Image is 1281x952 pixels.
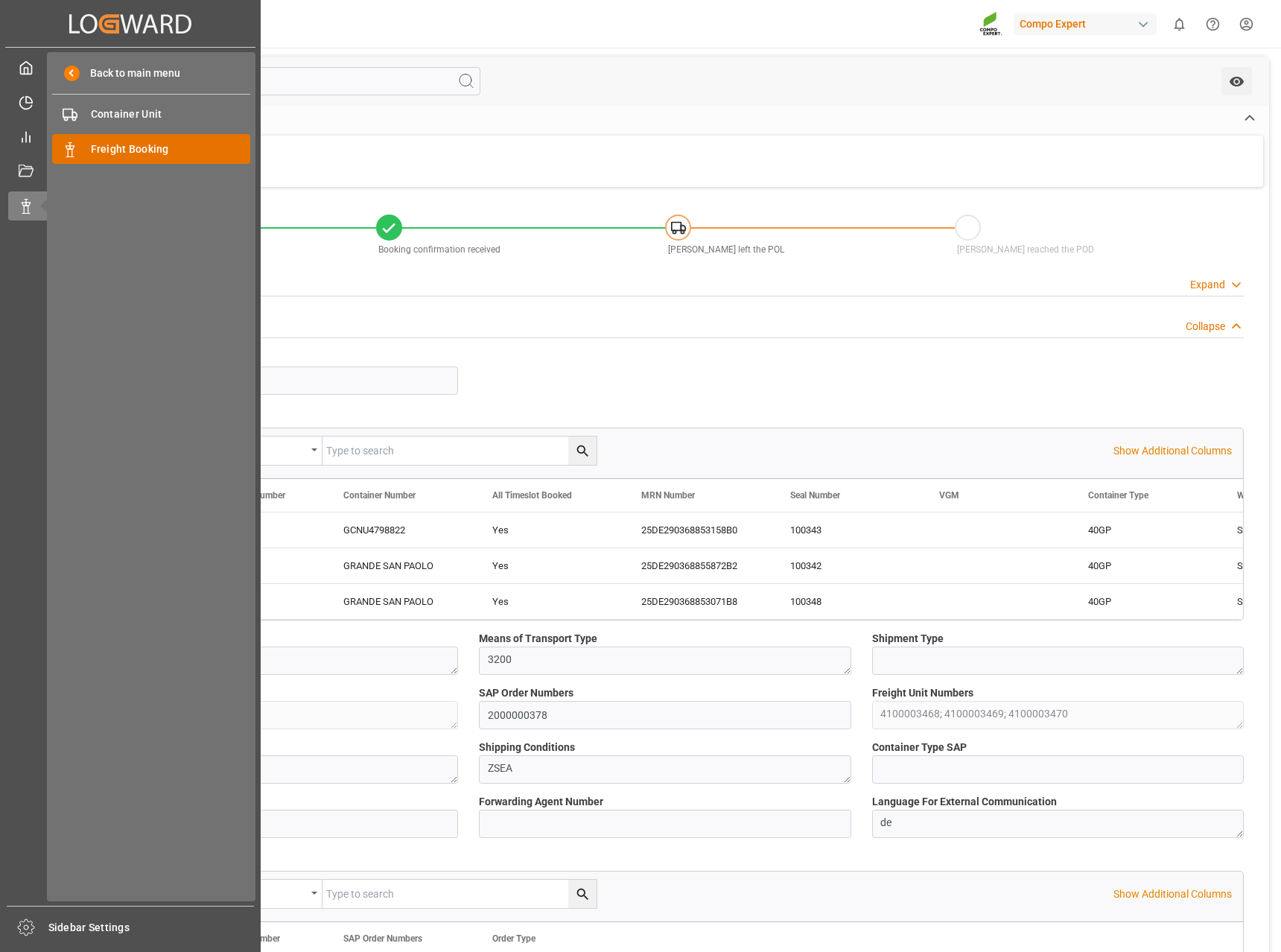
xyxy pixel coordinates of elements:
[8,87,252,116] a: Timeslot Management
[80,66,180,81] span: Back to main menu
[211,880,322,908] button: open menu
[48,920,255,936] span: Sidebar Settings
[1163,7,1196,41] button: show 0 new notifications
[1014,13,1157,35] div: Compo Expert
[492,513,605,548] div: Yes
[325,584,474,619] div: GRANDE SAN PAOLO
[641,490,695,501] span: MRN Number
[1113,443,1232,459] p: Show Additional Columns
[492,490,572,501] span: All Timeslot Booked
[1196,7,1230,41] button: Help Center
[479,755,851,784] textarea: ZSEA
[668,244,784,255] span: [PERSON_NAME] left the POL
[378,244,500,255] span: Booking confirmation received
[218,883,306,900] div: Equals
[772,513,921,548] div: 100343
[52,134,250,163] a: Freight Booking
[343,933,422,944] span: SAP Order Numbers
[772,584,921,619] div: 100348
[568,437,597,465] button: search button
[1088,585,1201,619] div: 40GP
[1113,886,1232,902] p: Show Additional Columns
[872,794,1057,810] span: Language For External Communication
[1088,513,1201,548] div: 40GP
[1221,67,1252,95] button: open menu
[872,810,1244,838] textarea: de
[1190,277,1225,293] div: Expand
[623,548,772,583] div: 25DE290368855872B2
[1088,549,1201,583] div: 40GP
[322,437,597,465] input: Type to search
[91,107,251,122] span: Container Unit
[492,933,535,944] span: Order Type
[52,100,250,129] a: Container Unit
[325,513,474,548] div: GCNU4798822
[479,631,597,647] span: Means of Transport Type
[479,740,575,755] span: Shipping Conditions
[479,685,573,701] span: SAP Order Numbers
[1014,10,1163,38] button: Compo Expert
[492,549,605,583] div: Yes
[479,794,603,810] span: Forwarding Agent Number
[957,244,1094,255] span: [PERSON_NAME] reached the POD
[343,490,416,501] span: Container Number
[872,685,973,701] span: Freight Unit Numbers
[211,437,322,465] button: open menu
[322,880,597,908] input: Type to search
[568,880,597,908] button: search button
[479,647,851,675] textarea: 3200
[979,11,1003,37] img: Screenshot%202023-09-29%20at%2010.02.21.png_1712312052.png
[872,631,944,647] span: Shipment Type
[623,513,772,548] div: 25DE290368853158B0
[8,53,252,82] a: My Cockpit
[325,548,474,583] div: GRANDE SAN PAOLO
[939,490,959,501] span: VGM
[872,740,967,755] span: Container Type SAP
[69,67,480,95] input: Search Fields
[623,584,772,619] div: 25DE290368853071B8
[872,701,1244,729] textarea: 4100003468; 4100003469; 4100003470
[1088,490,1148,501] span: Container Type
[772,548,921,583] div: 100342
[790,490,840,501] span: Seal Number
[492,585,605,619] div: Yes
[86,647,458,675] textarea: ZSEA
[218,439,306,457] div: Equals
[1186,319,1225,334] div: Collapse
[86,701,458,729] textarea: 5744671
[91,142,251,157] span: Freight Booking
